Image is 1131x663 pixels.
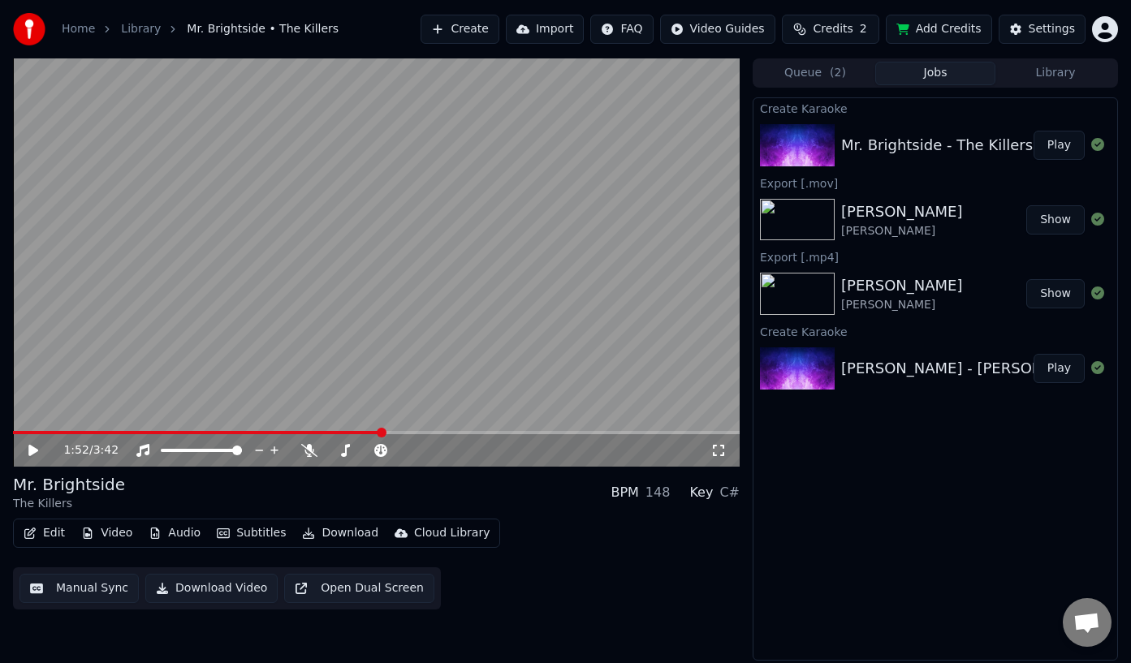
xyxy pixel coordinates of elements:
[875,62,995,85] button: Jobs
[210,522,292,545] button: Subtitles
[841,297,963,313] div: [PERSON_NAME]
[755,62,875,85] button: Queue
[590,15,653,44] button: FAQ
[1026,205,1085,235] button: Show
[689,483,713,502] div: Key
[782,15,879,44] button: Credits2
[611,483,638,502] div: BPM
[753,247,1117,266] div: Export [.mp4]
[296,522,385,545] button: Download
[93,442,119,459] span: 3:42
[645,483,671,502] div: 148
[121,21,161,37] a: Library
[841,200,963,223] div: [PERSON_NAME]
[13,496,125,512] div: The Killers
[284,574,434,603] button: Open Dual Screen
[995,62,1116,85] button: Library
[62,21,339,37] nav: breadcrumb
[719,483,740,502] div: C#
[142,522,207,545] button: Audio
[1034,354,1085,383] button: Play
[187,21,339,37] span: Mr. Brightside • The Killers
[841,274,963,297] div: [PERSON_NAME]
[1034,131,1085,160] button: Play
[421,15,499,44] button: Create
[13,13,45,45] img: youka
[660,15,775,44] button: Video Guides
[860,21,867,37] span: 2
[841,223,963,239] div: [PERSON_NAME]
[813,21,853,37] span: Credits
[13,473,125,496] div: Mr. Brightside
[886,15,992,44] button: Add Credits
[753,321,1117,341] div: Create Karaoke
[19,574,139,603] button: Manual Sync
[145,574,278,603] button: Download Video
[999,15,1086,44] button: Settings
[1026,279,1085,308] button: Show
[62,21,95,37] a: Home
[753,98,1117,118] div: Create Karaoke
[1029,21,1075,37] div: Settings
[63,442,88,459] span: 1:52
[753,173,1117,192] div: Export [.mov]
[414,525,490,541] div: Cloud Library
[830,65,846,81] span: ( 2 )
[506,15,584,44] button: Import
[841,134,1033,157] div: Mr. Brightside - The Killers
[1063,598,1112,647] div: Öppna chatt
[17,522,71,545] button: Edit
[63,442,102,459] div: /
[75,522,139,545] button: Video
[841,357,1099,380] div: [PERSON_NAME] - [PERSON_NAME]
